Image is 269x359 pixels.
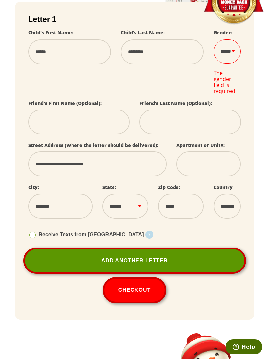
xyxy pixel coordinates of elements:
[102,184,116,190] label: State:
[226,339,262,356] iframe: Opens a widget where you can find more information
[139,100,212,106] label: Friend's Last Name (Optional):
[28,142,158,148] label: Street Address (Where the letter should be delivered):
[39,232,144,237] span: Receive Texts from [GEOGRAPHIC_DATA]
[28,30,73,36] label: Child's First Name:
[28,100,102,106] label: Friend's First Name (Optional):
[103,277,167,303] button: Checkout
[214,184,233,190] label: Country
[214,70,241,94] div: The gender field is required.
[176,142,225,148] label: Apartment or Unit#:
[28,15,241,24] h2: Letter 1
[158,184,180,190] label: Zip Code:
[121,30,165,36] label: Child's Last Name:
[28,184,39,190] label: City:
[214,30,232,36] label: Gender:
[23,248,246,274] a: Add Another Letter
